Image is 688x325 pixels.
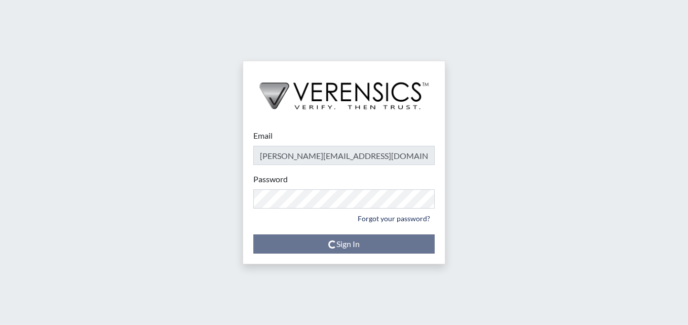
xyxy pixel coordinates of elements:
[253,234,435,254] button: Sign In
[353,211,435,226] a: Forgot your password?
[253,146,435,165] input: Email
[243,61,445,120] img: logo-wide-black.2aad4157.png
[253,130,273,142] label: Email
[253,173,288,185] label: Password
